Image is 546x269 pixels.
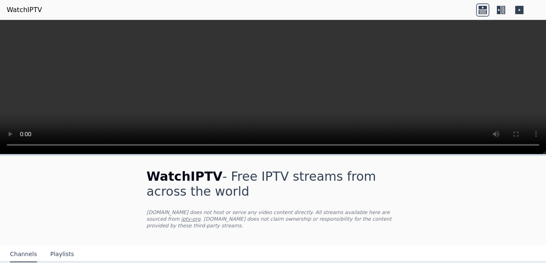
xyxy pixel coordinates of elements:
[146,209,400,229] p: [DOMAIN_NAME] does not host or serve any video content directly. All streams available here are s...
[181,216,201,222] a: iptv-org
[146,169,223,184] span: WatchIPTV
[10,247,37,262] button: Channels
[146,169,400,199] h1: - Free IPTV streams from across the world
[50,247,74,262] button: Playlists
[7,5,42,15] a: WatchIPTV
